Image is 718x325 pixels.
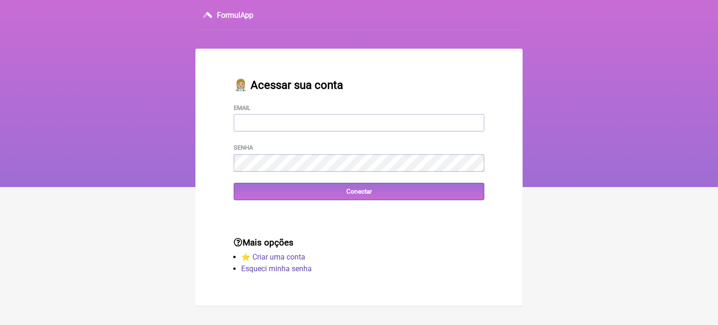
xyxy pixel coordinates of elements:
[234,144,253,151] label: Senha
[241,253,305,261] a: ⭐️ Criar uma conta
[241,264,312,273] a: Esqueci minha senha
[217,11,253,20] h3: FormulApp
[234,79,484,92] h2: 👩🏼‍⚕️ Acessar sua conta
[234,238,484,248] h3: Mais opções
[234,183,484,200] input: Conectar
[234,104,251,111] label: Email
